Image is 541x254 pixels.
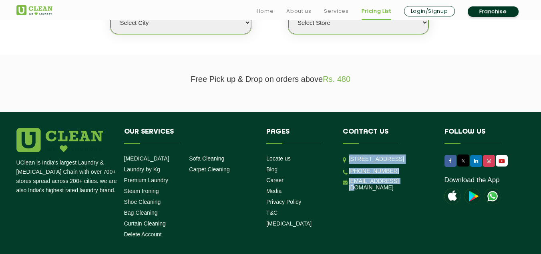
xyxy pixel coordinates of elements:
[324,6,348,16] a: Services
[257,6,274,16] a: Home
[465,188,481,204] img: playstoreicon.png
[16,5,52,15] img: UClean Laundry and Dry Cleaning
[16,158,118,195] p: UClean is India's largest Laundry & [MEDICAL_DATA] Chain with over 700+ stores spread across 200+...
[349,168,399,174] a: [PHONE_NUMBER]
[124,155,169,162] a: [MEDICAL_DATA]
[323,75,350,83] span: Rs. 480
[349,178,432,191] a: [EMAIL_ADDRESS][DOMAIN_NAME]
[266,220,312,227] a: [MEDICAL_DATA]
[124,188,159,194] a: Steam Ironing
[266,177,284,183] a: Career
[497,157,507,165] img: UClean Laundry and Dry Cleaning
[404,6,455,16] a: Login/Signup
[444,188,461,204] img: apple-icon.png
[124,209,158,216] a: Bag Cleaning
[444,176,500,184] a: Download the App
[124,231,162,238] a: Delete Account
[266,155,291,162] a: Locate us
[362,6,391,16] a: Pricing List
[266,128,331,143] h4: Pages
[124,199,161,205] a: Shoe Cleaning
[266,209,278,216] a: T&C
[266,199,301,205] a: Privacy Policy
[16,75,525,84] p: Free Pick up & Drop on orders above
[189,155,224,162] a: Sofa Cleaning
[124,220,166,227] a: Curtain Cleaning
[124,166,160,173] a: Laundry by Kg
[16,128,103,152] img: logo.png
[124,128,255,143] h4: Our Services
[468,6,519,17] a: Franchise
[286,6,311,16] a: About us
[266,188,282,194] a: Media
[349,154,432,164] p: [STREET_ADDRESS]
[485,188,501,204] img: UClean Laundry and Dry Cleaning
[444,128,515,143] h4: Follow us
[124,177,169,183] a: Premium Laundry
[343,128,432,143] h4: Contact us
[266,166,278,173] a: Blog
[189,166,229,173] a: Carpet Cleaning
